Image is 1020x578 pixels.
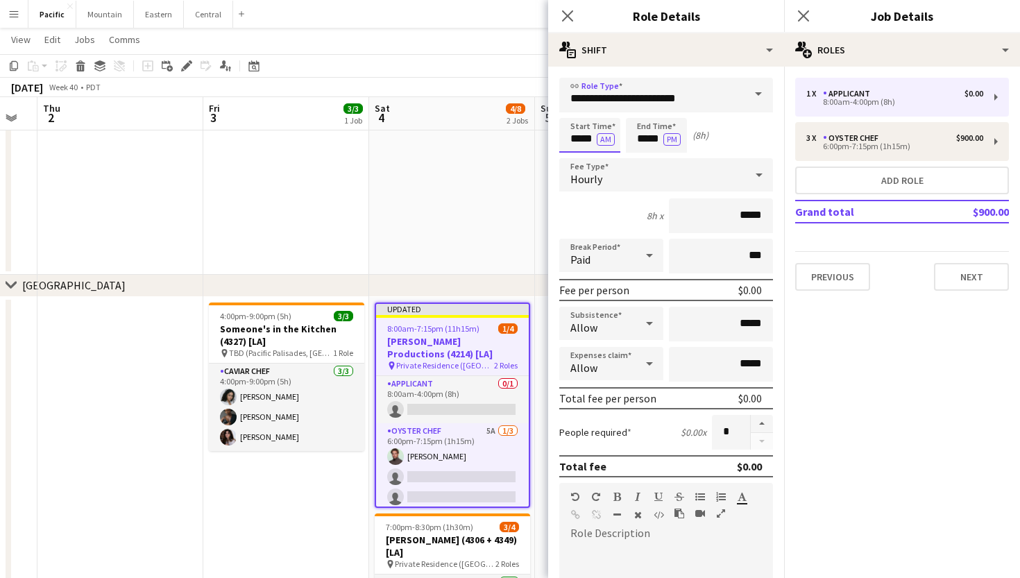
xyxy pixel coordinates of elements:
[396,360,494,371] span: Private Residence ([GEOGRAPHIC_DATA], [GEOGRAPHIC_DATA])
[538,110,557,126] span: 5
[376,335,529,360] h3: [PERSON_NAME] Productions (4214) [LA]
[28,1,76,28] button: Pacific
[806,133,823,143] div: 3 x
[334,311,353,321] span: 3/3
[806,89,823,99] div: 1 x
[956,133,983,143] div: $900.00
[103,31,146,49] a: Comms
[109,33,140,46] span: Comms
[344,115,362,126] div: 1 Job
[692,129,708,142] div: (8h)
[964,89,983,99] div: $0.00
[387,323,479,334] span: 8:00am-7:15pm (11h15m)
[209,364,364,451] app-card-role: Caviar Chef3/34:00pm-9:00pm (5h)[PERSON_NAME][PERSON_NAME][PERSON_NAME]
[134,1,184,28] button: Eastern
[633,509,643,520] button: Clear Formatting
[548,7,784,25] h3: Role Details
[570,321,597,334] span: Allow
[559,283,629,297] div: Fee per person
[376,376,529,423] app-card-role: Applicant0/18:00am-4:00pm (8h)
[333,348,353,358] span: 1 Role
[784,33,1020,67] div: Roles
[207,110,220,126] span: 3
[506,103,525,114] span: 4/8
[74,33,95,46] span: Jobs
[647,210,663,222] div: 8h x
[41,110,60,126] span: 2
[495,559,519,569] span: 2 Roles
[373,110,390,126] span: 4
[229,348,333,358] span: TBD (Pacific Palisades, [GEOGRAPHIC_DATA])
[795,201,927,223] td: Grand total
[6,31,36,49] a: View
[395,559,495,569] span: Private Residence ([GEOGRAPHIC_DATA], [GEOGRAPHIC_DATA])
[500,522,519,532] span: 3/4
[597,133,615,146] button: AM
[375,303,530,508] app-job-card: Updated8:00am-7:15pm (11h15m)1/4[PERSON_NAME] Productions (4214) [LA] Private Residence ([GEOGRAP...
[591,491,601,502] button: Redo
[498,323,518,334] span: 1/4
[612,509,622,520] button: Horizontal Line
[751,415,773,433] button: Increase
[494,360,518,371] span: 2 Roles
[69,31,101,49] a: Jobs
[795,167,1009,194] button: Add role
[43,102,60,114] span: Thu
[612,491,622,502] button: Bold
[806,99,983,105] div: 8:00am-4:00pm (8h)
[795,263,870,291] button: Previous
[663,133,681,146] button: PM
[570,491,580,502] button: Undo
[934,263,1009,291] button: Next
[209,102,220,114] span: Fri
[654,491,663,502] button: Underline
[681,426,706,439] div: $0.00 x
[570,172,602,186] span: Hourly
[695,508,705,519] button: Insert video
[823,89,876,99] div: Applicant
[823,133,884,143] div: Oyster Chef
[76,1,134,28] button: Mountain
[44,33,60,46] span: Edit
[695,491,705,502] button: Unordered List
[674,508,684,519] button: Paste as plain text
[633,491,643,502] button: Italic
[86,82,101,92] div: PDT
[11,33,31,46] span: View
[209,323,364,348] h3: Someone's in the Kitchen (4327) [LA]
[570,361,597,375] span: Allow
[220,311,291,321] span: 4:00pm-9:00pm (5h)
[11,80,43,94] div: [DATE]
[737,491,747,502] button: Text Color
[806,143,983,150] div: 6:00pm-7:15pm (1h15m)
[559,391,656,405] div: Total fee per person
[738,391,762,405] div: $0.00
[375,102,390,114] span: Sat
[738,283,762,297] div: $0.00
[39,31,66,49] a: Edit
[376,423,529,511] app-card-role: Oyster Chef5A1/36:00pm-7:15pm (1h15m)[PERSON_NAME]
[784,7,1020,25] h3: Job Details
[343,103,363,114] span: 3/3
[22,278,126,292] div: [GEOGRAPHIC_DATA]
[541,102,557,114] span: Sun
[674,491,684,502] button: Strikethrough
[559,459,606,473] div: Total fee
[46,82,80,92] span: Week 40
[209,303,364,451] app-job-card: 4:00pm-9:00pm (5h)3/3Someone's in the Kitchen (4327) [LA] TBD (Pacific Palisades, [GEOGRAPHIC_DAT...
[927,201,1009,223] td: $900.00
[716,491,726,502] button: Ordered List
[375,534,530,559] h3: [PERSON_NAME] (4306 + 4349) [LA]
[570,253,590,266] span: Paid
[737,459,762,473] div: $0.00
[559,426,631,439] label: People required
[654,509,663,520] button: HTML Code
[548,33,784,67] div: Shift
[716,508,726,519] button: Fullscreen
[386,522,473,532] span: 7:00pm-8:30pm (1h30m)
[184,1,233,28] button: Central
[376,304,529,315] div: Updated
[507,115,528,126] div: 2 Jobs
